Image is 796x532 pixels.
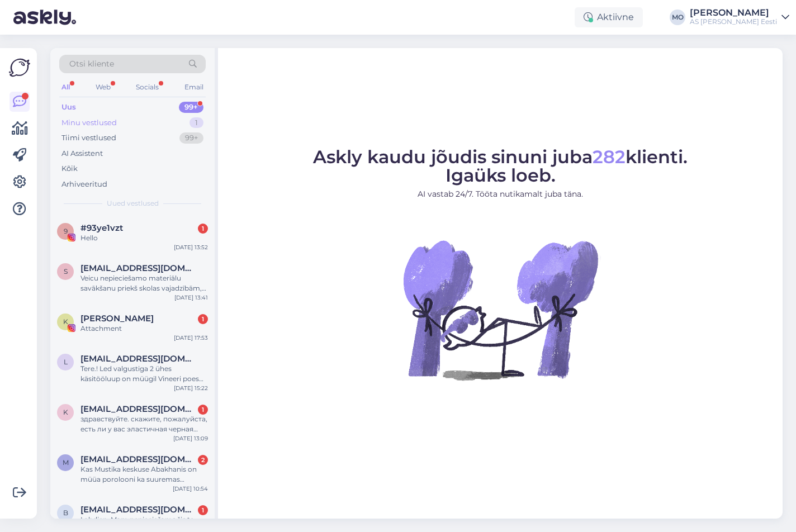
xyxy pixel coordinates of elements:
[63,458,69,467] span: m
[313,146,688,186] span: Askly kaudu jõudis sinuni juba klienti. Igaüks loeb.
[174,243,208,251] div: [DATE] 13:52
[198,505,208,515] div: 1
[61,163,78,174] div: Kõik
[63,317,68,326] span: K
[61,132,116,144] div: Tiimi vestlused
[107,198,159,208] span: Uued vestlused
[173,484,208,493] div: [DATE] 10:54
[63,408,68,416] span: k
[198,314,208,324] div: 1
[80,414,208,434] div: здравствуйте. скажите, пожалуйста, есть ли у вас эластичная черная подкладочная ткань с вискозой ...
[198,455,208,465] div: 2
[189,117,203,129] div: 1
[593,146,626,168] span: 282
[174,293,208,302] div: [DATE] 13:41
[179,102,203,113] div: 99+
[80,263,197,273] span: smaragts9@inbox.lv
[61,179,107,190] div: Arhiveeritud
[182,80,206,94] div: Email
[93,80,113,94] div: Web
[670,9,685,25] div: MO
[64,267,68,275] span: s
[198,224,208,234] div: 1
[59,80,72,94] div: All
[400,209,601,410] img: No Chat active
[80,273,208,293] div: Veicu nepieciešamo materiālu savākšanu priekš skolas vajadzībām, būs vajadzīga pavadzīme Rīgas 86...
[313,188,688,200] p: AI vastab 24/7. Tööta nutikamalt juba täna.
[61,117,117,129] div: Minu vestlused
[173,434,208,443] div: [DATE] 13:09
[690,8,777,17] div: [PERSON_NAME]
[63,509,68,517] span: b
[61,148,103,159] div: AI Assistent
[174,384,208,392] div: [DATE] 15:22
[80,324,208,334] div: Attachment
[80,354,197,364] span: llepp85@gmail.com
[69,58,114,70] span: Otsi kliente
[80,223,123,233] span: #93ye1vzt
[80,505,197,515] span: baibamatis@gmail.com
[64,358,68,366] span: l
[61,102,76,113] div: Uus
[80,233,208,243] div: Hello
[9,57,30,78] img: Askly Logo
[174,334,208,342] div: [DATE] 17:53
[64,227,68,235] span: 9
[134,80,161,94] div: Socials
[179,132,203,144] div: 99+
[80,313,154,324] span: Katrina Randma
[690,8,789,26] a: [PERSON_NAME]AS [PERSON_NAME] Eesti
[80,464,208,484] div: Kas Mustika keskuse Abakhanis on müüa porolooni ka suuremas mõõdus kui tooli põhjad?
[80,454,197,464] span: mariliisrohusaar@gmail.com
[690,17,777,26] div: AS [PERSON_NAME] Eesti
[198,405,208,415] div: 1
[80,404,197,414] span: ksyuksyu7777@gmail.com
[80,364,208,384] div: Tere.! Led valgustiga 2 ühes käsitööluup on müügil Vineeri poes või kus poes oleks see saadaval?
[575,7,643,27] div: Aktiivne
